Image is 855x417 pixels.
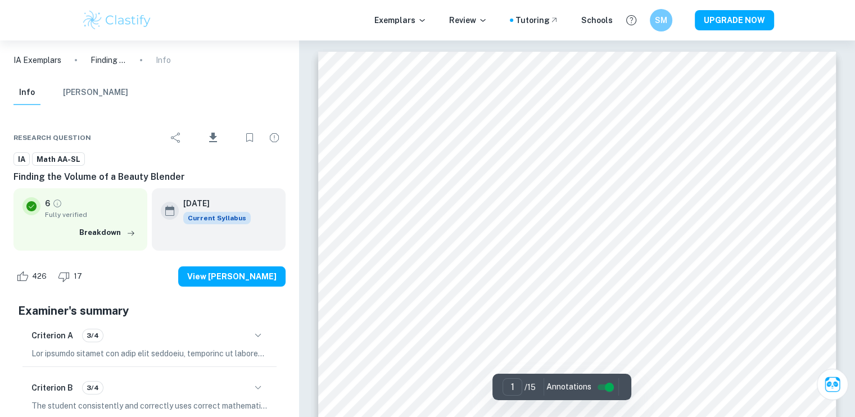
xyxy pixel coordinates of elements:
[581,14,613,26] a: Schools
[83,330,103,341] span: 3/4
[13,170,286,184] h6: Finding the Volume of a Beauty Blender
[263,126,286,149] div: Report issue
[183,197,242,210] h6: [DATE]
[33,154,84,165] span: Math AA-SL
[31,400,268,412] p: The student consistently and correctly uses correct mathematical notation, symbols, and terminolo...
[449,14,487,26] p: Review
[45,210,138,220] span: Fully verified
[374,14,427,26] p: Exemplars
[515,14,559,26] a: Tutoring
[156,54,171,66] p: Info
[76,224,138,241] button: Breakdown
[189,123,236,152] div: Download
[654,14,667,26] h6: SM
[32,152,85,166] a: Math AA-SL
[13,80,40,105] button: Info
[52,198,62,208] a: Grade fully verified
[546,381,591,393] span: Annotations
[45,197,50,210] p: 6
[14,154,29,165] span: IA
[695,10,774,30] button: UPGRADE NOW
[91,54,126,66] p: Finding the Volume of a Beauty Blender
[178,266,286,287] button: View [PERSON_NAME]
[13,268,53,285] div: Like
[13,133,91,143] span: Research question
[13,54,61,66] a: IA Exemplars
[622,11,641,30] button: Help and Feedback
[31,347,268,360] p: Lor ipsumdo sitamet con adip elit seddoeiu, temporinc ut laboreetdolo, magn, ali enimadmini. Veni...
[817,369,848,400] button: Ask Clai
[31,329,73,342] h6: Criterion A
[67,271,88,282] span: 17
[183,212,251,224] div: This exemplar is based on the current syllabus. Feel free to refer to it for inspiration/ideas wh...
[26,271,53,282] span: 426
[18,302,281,319] h5: Examiner's summary
[165,126,187,149] div: Share
[31,382,73,394] h6: Criterion B
[238,126,261,149] div: Bookmark
[63,80,128,105] button: [PERSON_NAME]
[83,383,103,393] span: 3/4
[13,152,30,166] a: IA
[650,9,672,31] button: SM
[524,381,536,393] p: / 15
[82,9,153,31] img: Clastify logo
[183,212,251,224] span: Current Syllabus
[55,268,88,285] div: Dislike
